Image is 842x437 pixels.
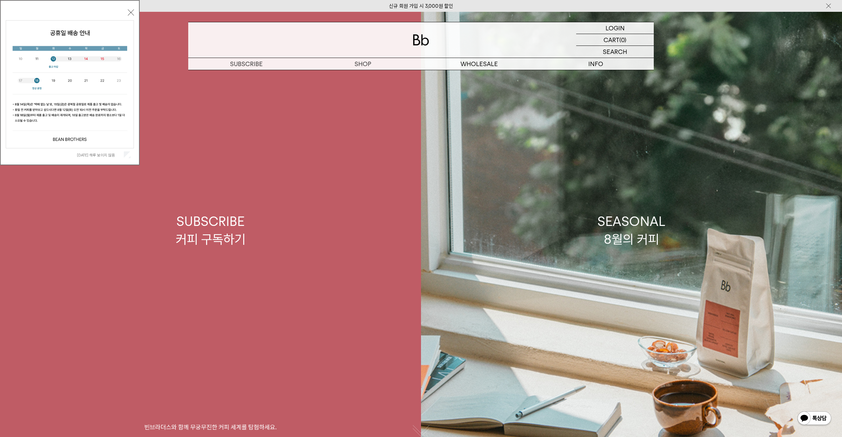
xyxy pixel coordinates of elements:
[176,212,246,248] div: SUBSCRIBE 커피 구독하기
[128,9,134,16] button: 닫기
[6,21,134,148] img: cb63d4bbb2e6550c365f227fdc69b27f_113810.jpg
[597,212,666,248] div: SEASONAL 8월의 커피
[603,46,627,58] p: SEARCH
[188,58,305,70] a: SUBSCRIBE
[537,58,654,70] p: INFO
[576,34,654,46] a: CART (0)
[421,58,537,70] p: WHOLESALE
[389,3,453,9] a: 신규 회원 가입 시 3,000원 할인
[413,34,429,46] img: 로고
[305,58,421,70] a: SHOP
[606,22,625,34] p: LOGIN
[77,153,122,157] label: [DATE] 하루 보이지 않음
[619,34,626,46] p: (0)
[604,34,619,46] p: CART
[576,22,654,34] a: LOGIN
[797,411,832,427] img: 카카오톡 채널 1:1 채팅 버튼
